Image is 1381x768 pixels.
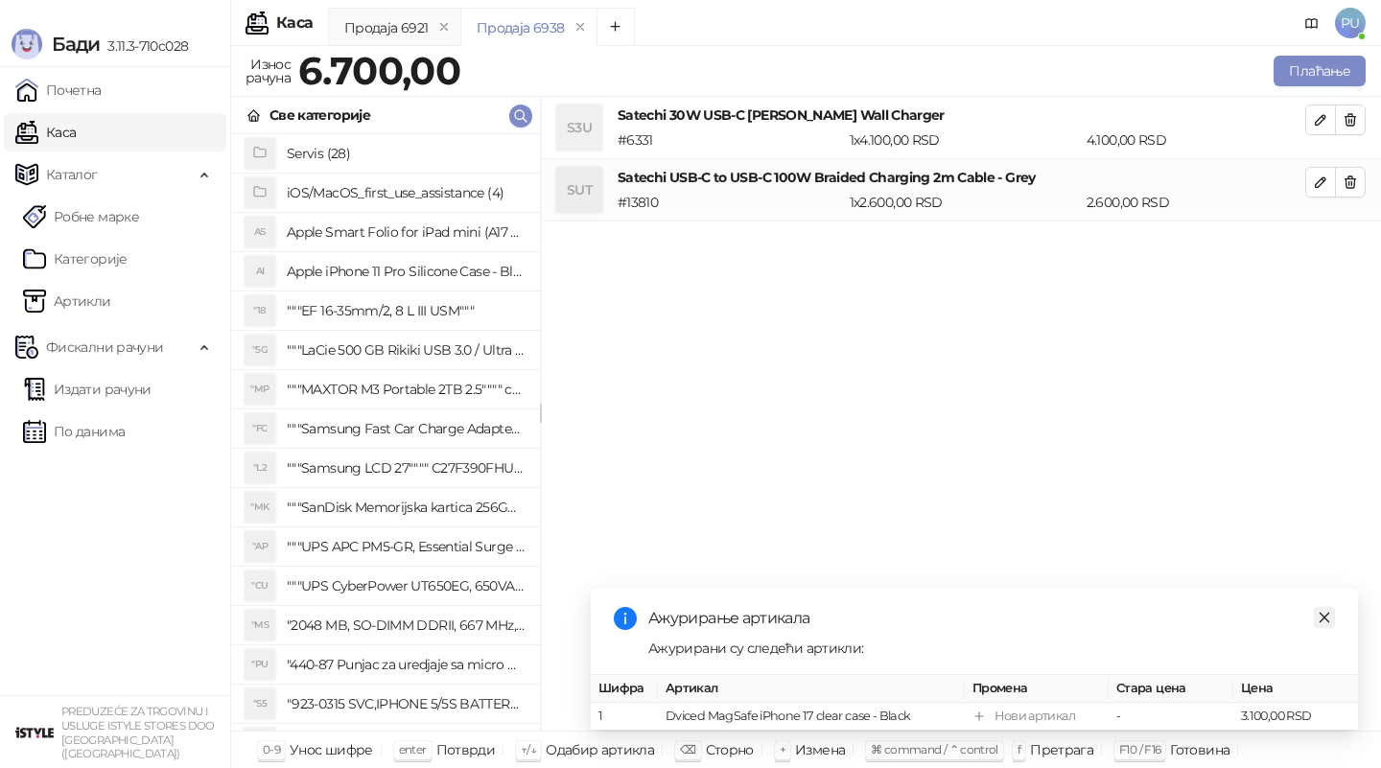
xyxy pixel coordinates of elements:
div: "S5 [245,688,275,719]
h4: "923-0315 SVC,IPHONE 5/5S BATTERY REMOVAL TRAY Držač za iPhone sa kojim se otvara display [287,688,525,719]
div: "18 [245,295,275,326]
a: Почетна [15,71,102,109]
h4: iOS/MacOS_first_use_assistance (4) [287,177,525,208]
span: f [1018,742,1020,756]
div: "L2 [245,453,275,483]
div: "CU [245,570,275,601]
span: ⌘ command / ⌃ control [871,742,998,756]
div: # 13810 [614,192,846,213]
div: "FC [245,413,275,444]
div: Унос шифре [290,737,373,762]
div: Ажурирани су следећи артикли: [648,638,1335,659]
th: Стара цена [1109,675,1233,703]
div: Одабир артикла [546,737,654,762]
th: Артикал [658,675,965,703]
div: Продаја 6921 [344,17,428,38]
img: Logo [12,29,42,59]
div: Ажурирање артикала [648,607,1335,630]
span: PU [1335,8,1366,38]
button: remove [432,19,456,35]
td: 1 [591,703,658,731]
div: S3U [556,105,602,151]
button: Add tab [597,8,635,46]
button: Плаћање [1274,56,1366,86]
div: # 6331 [614,129,846,151]
div: "PU [245,649,275,680]
span: info-circle [614,607,637,630]
h4: "440-87 Punjac za uredjaje sa micro USB portom 4/1, Stand." [287,649,525,680]
div: Претрага [1030,737,1093,762]
span: enter [399,742,427,756]
small: PREDUZEĆE ZA TRGOVINU I USLUGE ISTYLE STORES DOO [GEOGRAPHIC_DATA] ([GEOGRAPHIC_DATA]) [61,705,215,760]
h4: Apple iPhone 11 Pro Silicone Case - Black [287,256,525,287]
a: Close [1314,607,1335,628]
div: grid [231,134,540,731]
h4: """SanDisk Memorijska kartica 256GB microSDXC sa SD adapterom SDSQXA1-256G-GN6MA - Extreme PLUS, ... [287,492,525,523]
div: Све категорије [269,105,370,126]
th: Шифра [591,675,658,703]
a: Робне марке [23,198,139,236]
h4: """LaCie 500 GB Rikiki USB 3.0 / Ultra Compact & Resistant aluminum / USB 3.0 / 2.5""""""" [287,335,525,365]
a: По данима [23,412,125,451]
a: ArtikliАртикли [23,282,111,320]
strong: 6.700,00 [298,47,460,94]
a: Категорије [23,240,128,278]
div: 1 x 2.600,00 RSD [846,192,1083,213]
span: F10 / F16 [1119,742,1160,756]
div: Сторно [706,737,754,762]
a: Издати рачуни [23,370,152,408]
h4: Satechi USB-C to USB-C 100W Braided Charging 2m Cable - Grey [618,167,1305,188]
div: Износ рачуна [242,52,294,90]
button: remove [568,19,593,35]
div: 2.600,00 RSD [1083,192,1309,213]
span: Каталог [46,155,98,194]
h4: """EF 16-35mm/2, 8 L III USM""" [287,295,525,326]
div: AS [245,217,275,247]
div: "AP [245,531,275,562]
div: Готовина [1170,737,1229,762]
th: Цена [1233,675,1358,703]
h4: """UPS CyberPower UT650EG, 650VA/360W , line-int., s_uko, desktop""" [287,570,525,601]
h4: Apple Smart Folio for iPad mini (A17 Pro) - Sage [287,217,525,247]
span: 3.11.3-710c028 [100,37,188,55]
h4: """Samsung LCD 27"""" C27F390FHUXEN""" [287,453,525,483]
td: 3.100,00 RSD [1233,703,1358,731]
a: Документација [1297,8,1327,38]
div: Потврди [436,737,496,762]
div: Нови артикал [995,707,1075,726]
div: "5G [245,335,275,365]
div: Измена [795,737,845,762]
h4: Servis (28) [287,138,525,169]
img: 64x64-companyLogo-77b92cf4-9946-4f36-9751-bf7bb5fd2c7d.png [15,713,54,752]
div: SUT [556,167,602,213]
div: "MS [245,610,275,640]
span: close [1318,611,1331,624]
div: AI [245,256,275,287]
span: Фискални рачуни [46,328,163,366]
h4: "2048 MB, SO-DIMM DDRII, 667 MHz, Napajanje 1,8 0,1 V, Latencija CL5" [287,610,525,640]
div: Продаја 6938 [477,17,564,38]
h4: """Samsung Fast Car Charge Adapter, brzi auto punja_, boja crna""" [287,413,525,444]
span: ↑/↓ [521,742,536,756]
h4: Satechi 30W USB-C [PERSON_NAME] Wall Charger [618,105,1305,126]
div: "MP [245,374,275,405]
div: 1 x 4.100,00 RSD [846,129,1083,151]
div: Каса [276,15,313,31]
span: + [780,742,785,756]
div: 4.100,00 RSD [1083,129,1309,151]
h4: "923-0448 SVC,IPHONE,TOURQUE DRIVER KIT .65KGF- CM Šrafciger " [287,728,525,758]
td: - [1109,703,1233,731]
th: Промена [965,675,1109,703]
a: Каса [15,113,76,151]
span: Бади [52,33,100,56]
h4: """MAXTOR M3 Portable 2TB 2.5"""" crni eksterni hard disk HX-M201TCB/GM""" [287,374,525,405]
div: "MK [245,492,275,523]
span: 0-9 [263,742,280,756]
td: Dviced MagSafe iPhone 17 clear case - Black [658,703,965,731]
div: "SD [245,728,275,758]
span: ⌫ [680,742,695,756]
h4: """UPS APC PM5-GR, Essential Surge Arrest,5 utic_nica""" [287,531,525,562]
